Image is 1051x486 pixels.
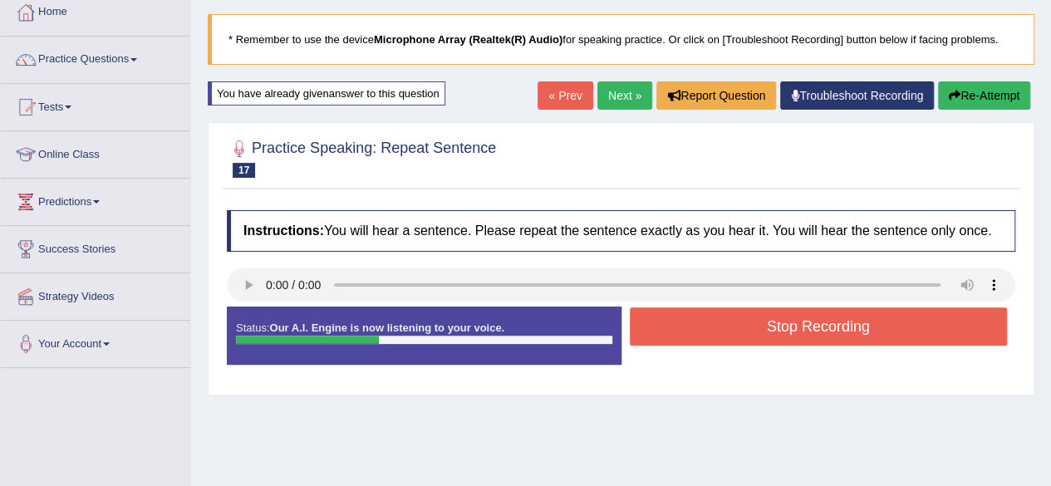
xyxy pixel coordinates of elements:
[1,179,190,220] a: Predictions
[208,14,1034,65] blockquote: * Remember to use the device for speaking practice. Or click on [Troubleshoot Recording] button b...
[1,273,190,315] a: Strategy Videos
[1,84,190,125] a: Tests
[269,322,504,334] strong: Our A.I. Engine is now listening to your voice.
[630,307,1008,346] button: Stop Recording
[780,81,934,110] a: Troubleshoot Recording
[1,131,190,173] a: Online Class
[233,163,255,178] span: 17
[938,81,1030,110] button: Re-Attempt
[227,210,1015,252] h4: You will hear a sentence. Please repeat the sentence exactly as you hear it. You will hear the se...
[1,321,190,362] a: Your Account
[208,81,445,106] div: You have already given answer to this question
[597,81,652,110] a: Next »
[656,81,776,110] button: Report Question
[538,81,592,110] a: « Prev
[227,136,496,178] h2: Practice Speaking: Repeat Sentence
[1,226,190,268] a: Success Stories
[374,33,562,46] b: Microphone Array (Realtek(R) Audio)
[227,307,621,365] div: Status:
[243,223,324,238] b: Instructions:
[1,37,190,78] a: Practice Questions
